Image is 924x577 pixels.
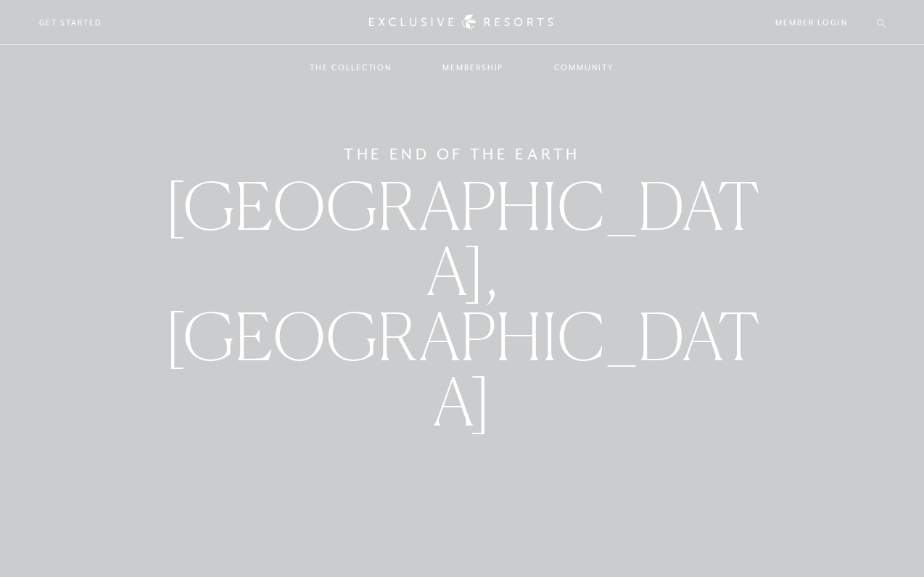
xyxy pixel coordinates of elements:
span: [GEOGRAPHIC_DATA], [GEOGRAPHIC_DATA] [165,166,759,441]
a: Get Started [39,16,102,29]
a: Member Login [775,16,847,29]
a: Membership [428,46,518,88]
a: The Collection [295,46,406,88]
h6: The End of the Earth [344,143,580,166]
a: Community [540,46,628,88]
